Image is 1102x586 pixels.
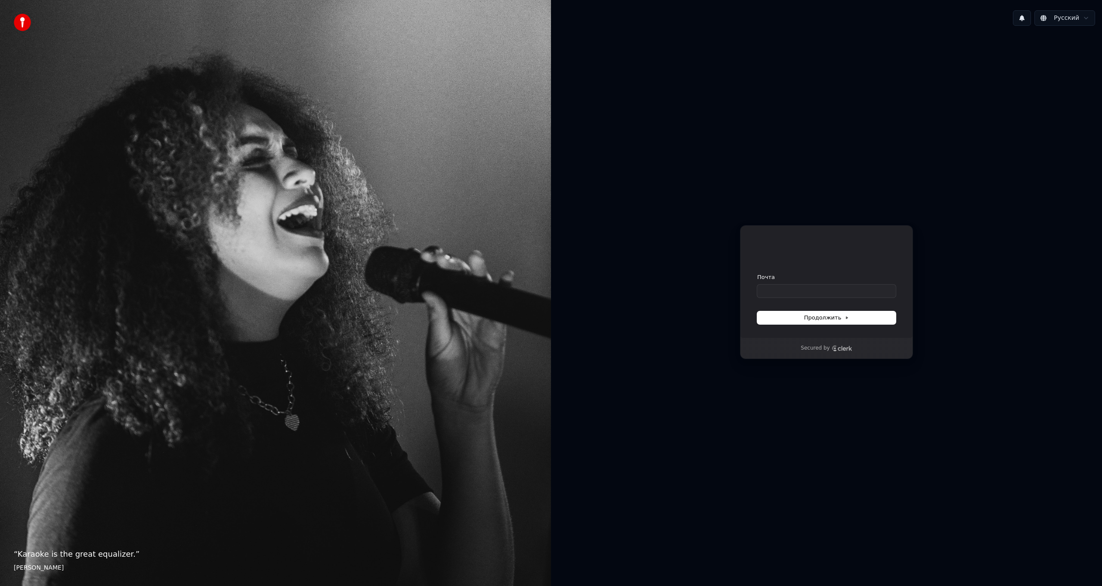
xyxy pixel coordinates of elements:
label: Почта [757,273,775,281]
footer: [PERSON_NAME] [14,564,537,572]
p: “ Karaoke is the great equalizer. ” [14,548,537,560]
img: youka [14,14,31,31]
p: Secured by [801,345,830,352]
span: Продолжить [804,314,849,322]
a: Clerk logo [832,345,852,351]
button: Продолжить [757,311,896,324]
